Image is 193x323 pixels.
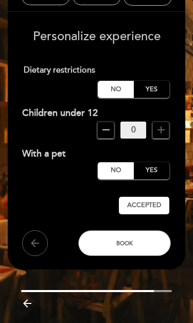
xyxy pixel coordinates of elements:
[119,197,169,214] button: Accepted
[78,230,171,256] button: Book
[98,162,134,179] label: No
[22,61,97,79] div: Dietary restrictions
[22,147,171,161] div: With a pet
[100,124,112,136] i: remove
[33,29,161,44] span: Personalize experience
[98,81,134,98] label: No
[22,230,48,256] button: arrow_back
[127,201,161,210] span: Accepted
[22,107,171,120] div: Children under 12
[133,162,169,179] label: Yes
[133,81,169,98] label: Yes
[116,240,133,247] span: Book
[155,124,167,136] i: add
[21,297,33,310] i: arrow_backward
[29,237,41,249] i: arrow_back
